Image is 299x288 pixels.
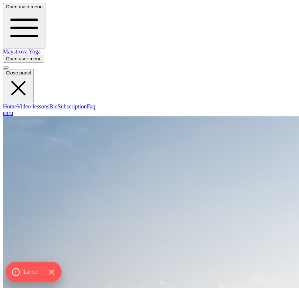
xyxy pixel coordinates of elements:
span: Open user menu [6,56,41,61]
button: Open user menu [3,55,44,63]
a: Subscription [58,103,87,109]
a: Maystrova Yoga [3,48,41,55]
a: en [3,110,8,116]
a: Faq [87,103,95,109]
a: Bio [49,103,58,109]
span: Close panel [6,70,31,76]
a: Video-lessons [17,103,49,109]
a: ru [8,110,13,116]
button: Open main menu [3,3,45,48]
span: Open main menu [6,4,43,9]
button: Close panel [3,69,34,103]
a: Home [3,103,17,109]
